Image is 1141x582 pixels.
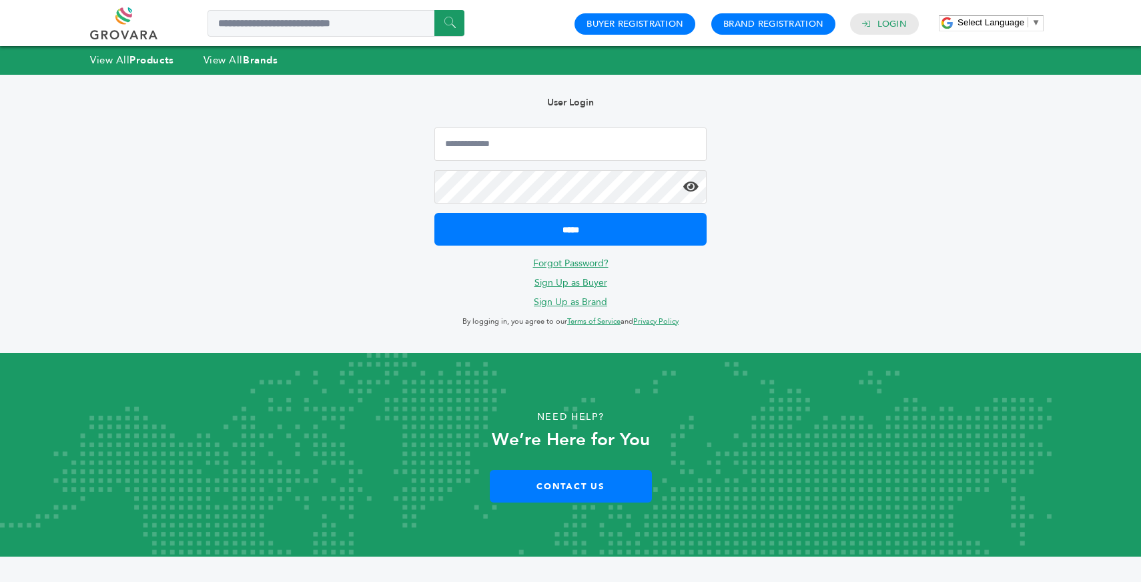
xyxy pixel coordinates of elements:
a: View AllProducts [90,53,174,67]
strong: We’re Here for You [492,428,650,452]
span: Select Language [958,17,1024,27]
input: Password [434,170,707,204]
a: Sign Up as Buyer [534,276,607,289]
a: Terms of Service [567,316,621,326]
a: Select Language​ [958,17,1040,27]
input: Email Address [434,127,707,161]
strong: Brands [243,53,278,67]
a: Buyer Registration [587,18,683,30]
input: Search a product or brand... [208,10,464,37]
a: Login [877,18,907,30]
p: By logging in, you agree to our and [434,314,707,330]
a: Brand Registration [723,18,823,30]
span: ▼ [1032,17,1040,27]
b: User Login [547,96,594,109]
a: Forgot Password? [533,257,609,270]
a: Privacy Policy [633,316,679,326]
strong: Products [129,53,173,67]
a: View AllBrands [204,53,278,67]
a: Sign Up as Brand [534,296,607,308]
p: Need Help? [57,407,1084,427]
a: Contact Us [490,470,652,503]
